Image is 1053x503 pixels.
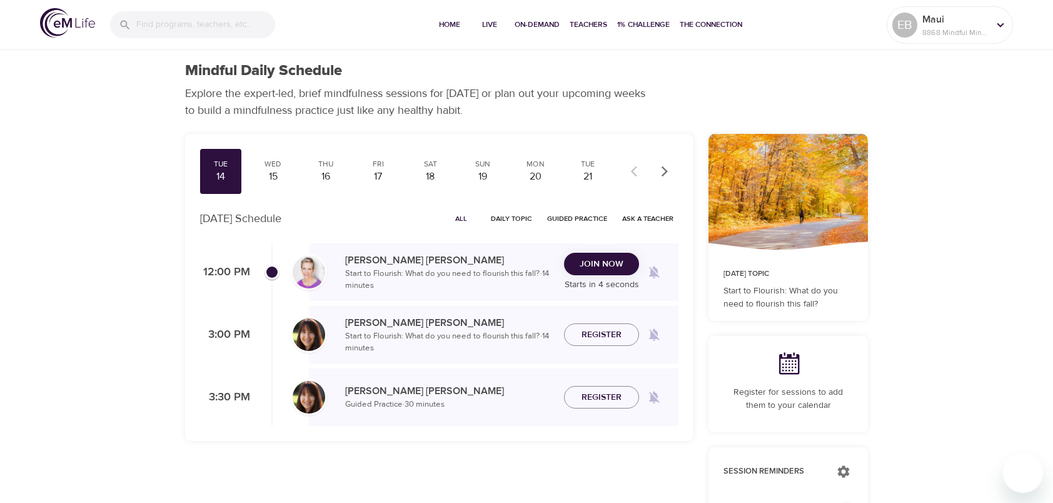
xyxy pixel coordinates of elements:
span: The Connection [680,18,742,31]
p: Start to Flourish: What do you need to flourish this fall? · 14 minutes [345,268,554,292]
button: Register [564,386,639,409]
span: Guided Practice [547,213,607,225]
span: Register [582,327,622,343]
button: All [441,209,481,228]
div: 16 [310,170,341,184]
div: 14 [205,170,236,184]
p: Start to Flourish: What do you need to flourish this fall? · 14 minutes [345,330,554,355]
button: Register [564,323,639,347]
span: Register [582,390,622,405]
p: 8868 Mindful Minutes [922,27,989,38]
img: Andrea_Lieberstein-min.jpg [293,381,325,414]
div: 18 [415,170,446,184]
p: Starts in 4 seconds [564,278,639,292]
span: Ask a Teacher [622,213,673,225]
img: kellyb.jpg [293,256,325,288]
div: Sat [415,159,446,170]
p: Register for sessions to add them to your calendar [723,386,853,412]
span: Live [475,18,505,31]
p: 3:00 PM [200,327,250,343]
div: Thu [310,159,341,170]
input: Find programs, teachers, etc... [136,11,275,38]
div: 19 [467,170,498,184]
div: 21 [572,170,603,184]
div: Tue [572,159,603,170]
p: 12:00 PM [200,264,250,281]
p: Guided Practice · 30 minutes [345,399,554,411]
span: Join Now [580,257,623,272]
div: Mon [520,159,551,170]
span: Remind me when a class goes live every Tuesday at 3:30 PM [639,382,669,412]
span: Remind me when a class goes live every Tuesday at 12:00 PM [639,257,669,287]
p: 3:30 PM [200,389,250,406]
span: Teachers [570,18,607,31]
p: Explore the expert-led, brief mindfulness sessions for [DATE] or plan out your upcoming weeks to ... [185,85,654,119]
p: [PERSON_NAME] [PERSON_NAME] [345,384,554,399]
p: [DATE] Topic [723,268,853,280]
p: [PERSON_NAME] [PERSON_NAME] [345,315,554,330]
img: logo [40,8,95,38]
h1: Mindful Daily Schedule [185,62,342,80]
span: Daily Topic [491,213,532,225]
p: [PERSON_NAME] [PERSON_NAME] [345,253,554,268]
iframe: Button to launch messaging window [1003,453,1043,493]
div: Tue [205,159,236,170]
span: On-Demand [515,18,560,31]
div: 17 [363,170,394,184]
span: Remind me when a class goes live every Tuesday at 3:00 PM [639,320,669,350]
p: Maui [922,12,989,27]
div: Fri [363,159,394,170]
p: [DATE] Schedule [200,210,281,227]
div: 15 [258,170,289,184]
button: Guided Practice [542,209,612,228]
button: Daily Topic [486,209,537,228]
p: Session Reminders [723,465,824,478]
img: Andrea_Lieberstein-min.jpg [293,318,325,351]
button: Ask a Teacher [617,209,678,228]
div: Sun [467,159,498,170]
span: 1% Challenge [617,18,670,31]
div: EB [892,13,917,38]
span: Home [435,18,465,31]
span: All [446,213,476,225]
p: Start to Flourish: What do you need to flourish this fall? [723,285,853,311]
div: 20 [520,170,551,184]
div: Wed [258,159,289,170]
button: Join Now [564,253,639,276]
